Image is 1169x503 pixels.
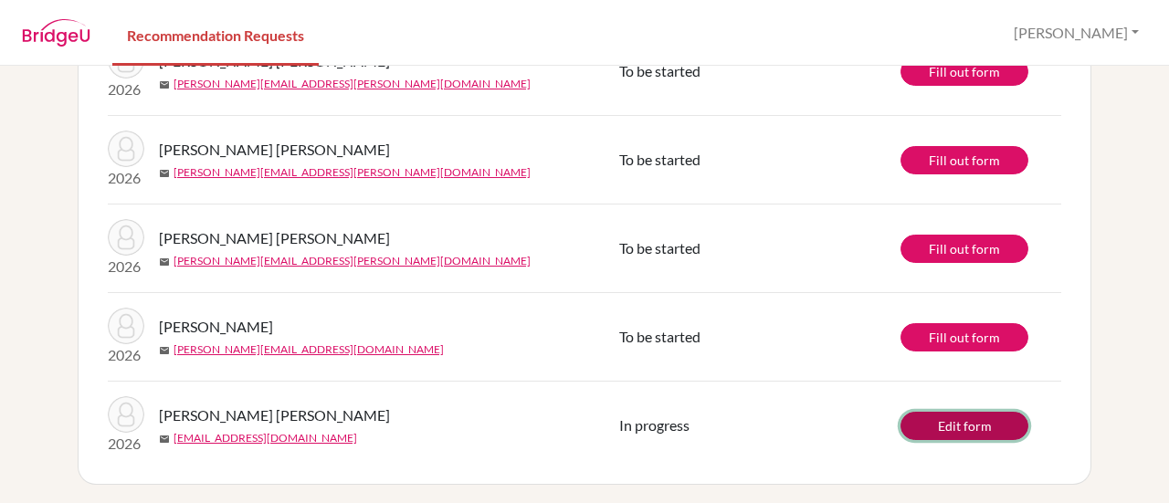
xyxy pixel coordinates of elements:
[112,3,319,66] a: Recommendation Requests
[159,345,170,356] span: mail
[900,58,1028,86] a: Fill out form
[108,256,144,278] p: 2026
[174,253,531,269] a: [PERSON_NAME][EMAIL_ADDRESS][PERSON_NAME][DOMAIN_NAME]
[619,62,700,79] span: To be started
[159,139,390,161] span: [PERSON_NAME] [PERSON_NAME]
[159,79,170,90] span: mail
[619,239,700,257] span: To be started
[108,396,144,433] img: Guifarro Sierra, Sophia
[619,328,700,345] span: To be started
[900,146,1028,174] a: Fill out form
[174,76,531,92] a: [PERSON_NAME][EMAIL_ADDRESS][PERSON_NAME][DOMAIN_NAME]
[159,404,390,426] span: [PERSON_NAME] [PERSON_NAME]
[159,227,390,249] span: [PERSON_NAME] [PERSON_NAME]
[619,416,690,434] span: In progress
[108,308,144,344] img: Blen Mena, Marco
[159,257,170,267] span: mail
[174,341,444,358] a: [PERSON_NAME][EMAIL_ADDRESS][DOMAIN_NAME]
[1006,16,1147,50] button: [PERSON_NAME]
[900,235,1028,263] a: Fill out form
[108,79,144,100] p: 2026
[108,167,144,189] p: 2026
[159,316,273,338] span: [PERSON_NAME]
[22,19,90,47] img: BridgeU logo
[900,323,1028,351] a: Fill out form
[174,164,531,181] a: [PERSON_NAME][EMAIL_ADDRESS][PERSON_NAME][DOMAIN_NAME]
[108,433,144,455] p: 2026
[174,430,357,446] a: [EMAIL_ADDRESS][DOMAIN_NAME]
[108,219,144,256] img: López Espinoza, Roberto
[900,412,1028,440] a: Edit form
[159,168,170,179] span: mail
[159,434,170,445] span: mail
[108,131,144,167] img: López Espinoza, Roberto
[619,151,700,168] span: To be started
[108,344,144,366] p: 2026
